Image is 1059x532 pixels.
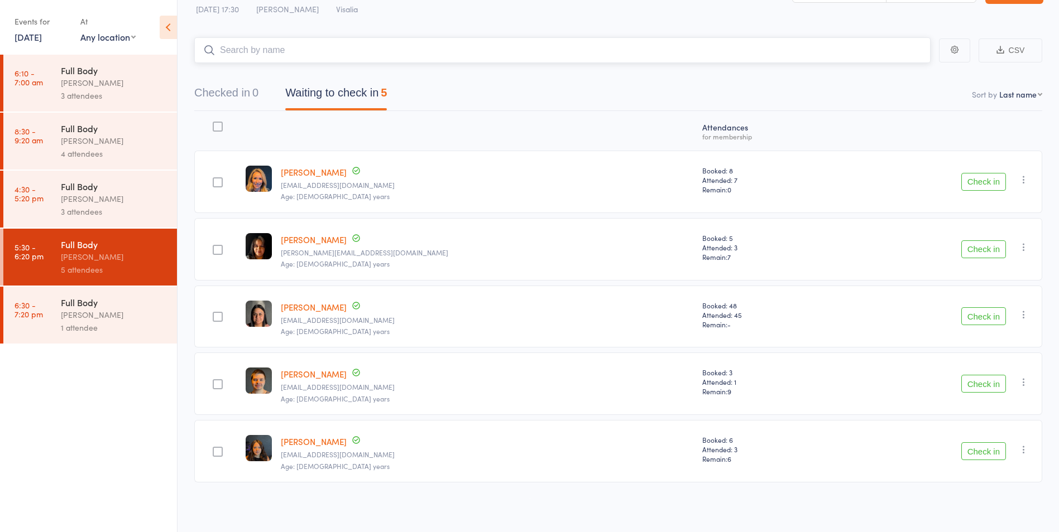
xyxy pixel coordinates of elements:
span: Booked: 48 [702,301,833,310]
a: [PERSON_NAME] [281,301,347,313]
span: [PERSON_NAME] [256,3,319,14]
a: [PERSON_NAME] [281,368,347,380]
div: 5 [381,86,387,99]
small: Pam.carrillo3@gmail.com [281,249,693,257]
span: Age: [DEMOGRAPHIC_DATA] years [281,461,390,471]
time: 4:30 - 5:20 pm [15,185,44,202]
span: Attended: 1 [702,377,833,386]
div: At [80,12,136,31]
time: 6:10 - 7:00 am [15,69,43,86]
div: Atten­dances [698,116,838,146]
span: - [727,320,731,329]
span: Booked: 3 [702,367,833,377]
div: Full Body [61,238,167,250]
button: CSV [979,38,1042,62]
a: [PERSON_NAME] [281,436,347,447]
span: Remain: [702,320,833,329]
button: Check in [961,240,1006,258]
small: perlam2772@gmail.com [281,451,693,458]
div: Events for [15,12,69,31]
a: [DATE] [15,31,42,43]
span: Booked: 8 [702,166,833,175]
span: Remain: [702,454,833,463]
span: Booked: 5 [702,233,833,243]
button: Check in [961,307,1006,325]
small: reddhero122@gmail.com [281,383,693,391]
span: Remain: [702,185,833,194]
img: image1724788503.png [246,233,272,259]
span: 6 [727,454,731,463]
div: Last name [999,89,1037,100]
div: [PERSON_NAME] [61,134,167,147]
span: 0 [727,185,731,194]
a: [PERSON_NAME] [281,166,347,178]
time: 5:30 - 6:20 pm [15,243,44,260]
div: [PERSON_NAME] [61,76,167,89]
span: Attended: 7 [702,175,833,185]
span: Remain: [702,252,833,262]
div: Full Body [61,296,167,308]
input: Search by name [194,37,931,63]
small: Armson918@yahoo.com [281,181,693,189]
div: Full Body [61,122,167,134]
time: 6:30 - 7:20 pm [15,301,43,318]
a: 6:30 -7:20 pmFull Body[PERSON_NAME]1 attendee [3,287,177,344]
div: [PERSON_NAME] [61,250,167,263]
span: Booked: 6 [702,435,833,444]
div: Any location [80,31,136,43]
span: [DATE] 17:30 [196,3,239,14]
img: image1737835191.png [246,166,272,192]
span: Age: [DEMOGRAPHIC_DATA] years [281,394,390,403]
span: 7 [727,252,731,262]
span: Age: [DEMOGRAPHIC_DATA] years [281,259,390,268]
span: Age: [DEMOGRAPHIC_DATA] years [281,191,390,201]
div: 3 attendees [61,205,167,218]
span: Remain: [702,386,833,396]
div: Full Body [61,180,167,192]
span: Attended: 45 [702,310,833,320]
button: Waiting to check in5 [285,81,387,110]
button: Check in [961,375,1006,393]
span: Age: [DEMOGRAPHIC_DATA] years [281,326,390,336]
label: Sort by [972,89,997,100]
img: image1754413696.png [246,435,272,461]
a: [PERSON_NAME] [281,234,347,245]
span: Attended: 3 [702,243,833,252]
button: Check in [961,173,1006,191]
div: 1 attendee [61,321,167,334]
img: image1749496387.png [246,367,272,394]
span: Visalia [336,3,358,14]
button: Checked in0 [194,81,258,110]
time: 8:30 - 9:20 am [15,127,43,144]
div: for membership [702,133,833,140]
img: image1747962656.png [246,301,272,327]
div: 5 attendees [61,263,167,276]
div: Full Body [61,64,167,76]
div: [PERSON_NAME] [61,308,167,321]
a: 8:30 -9:20 amFull Body[PERSON_NAME]4 attendees [3,113,177,170]
button: Check in [961,442,1006,460]
div: 0 [252,86,258,99]
small: angie_martinez578@yahoo.com [281,316,693,324]
div: 4 attendees [61,147,167,160]
div: [PERSON_NAME] [61,192,167,205]
a: 6:10 -7:00 amFull Body[PERSON_NAME]3 attendees [3,55,177,112]
a: 4:30 -5:20 pmFull Body[PERSON_NAME]3 attendees [3,171,177,228]
a: 5:30 -6:20 pmFull Body[PERSON_NAME]5 attendees [3,229,177,286]
div: 3 attendees [61,89,167,102]
span: Attended: 3 [702,444,833,454]
span: 9 [727,386,731,396]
